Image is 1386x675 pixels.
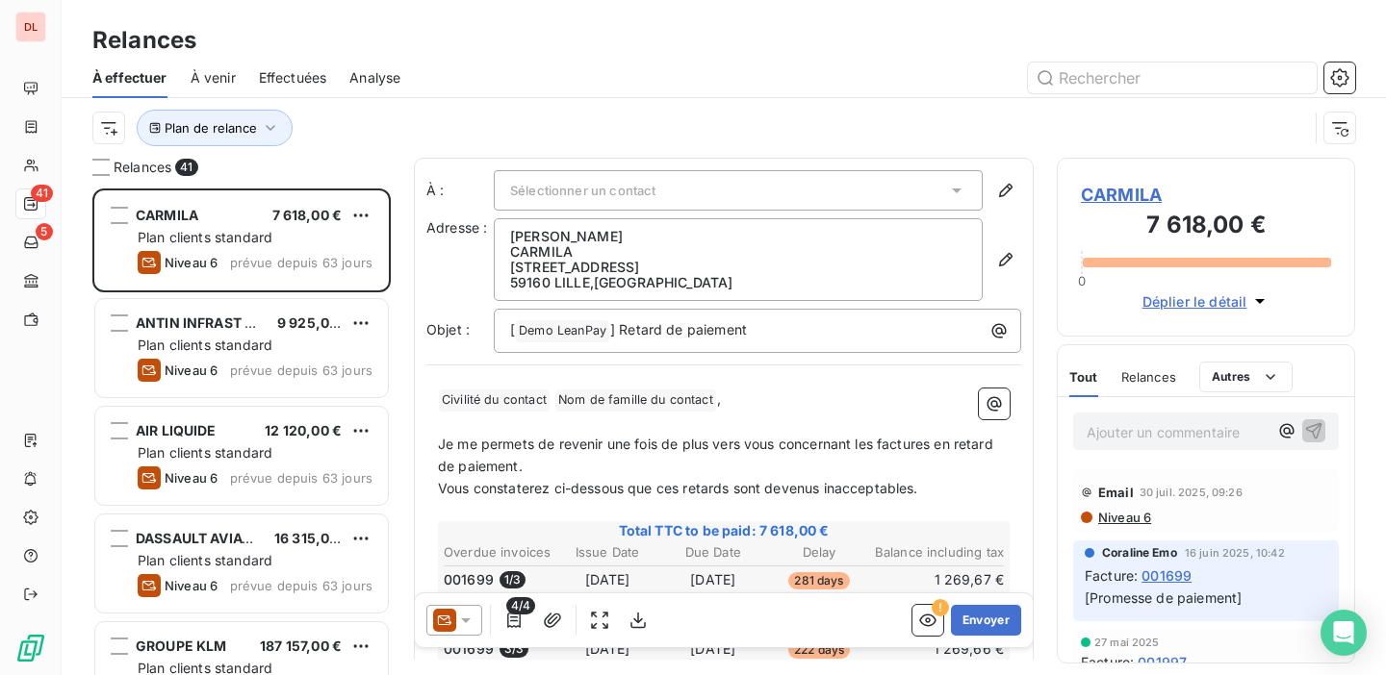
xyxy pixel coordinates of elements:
span: prévue depuis 63 jours [230,255,372,270]
span: , [717,390,721,407]
th: Issue Date [555,542,659,562]
span: Déplier le détail [1142,291,1247,312]
span: Niveau 6 [1096,510,1151,525]
span: Nom de famille du contact [555,389,716,412]
span: [ [510,321,515,337]
button: Déplier le détail [1137,290,1276,312]
span: 27 mai 2025 [1094,637,1160,648]
span: Plan clients standard [138,337,272,353]
p: 59160 LILLE , [GEOGRAPHIC_DATA] [510,275,966,290]
span: Je me permets de revenir une fois de plus vers vous concernant les factures en retard de paiement. [438,436,997,474]
span: 7 618,00 € [272,207,343,223]
span: 3 / 3 [500,640,528,658]
h3: 7 618,00 € [1081,208,1331,246]
span: AIR LIQUIDE [136,422,217,438]
span: Facture : [1085,565,1138,586]
div: grid [92,188,391,675]
span: 001699 [1142,565,1192,586]
td: [DATE] [555,569,659,590]
span: 1 / 3 [500,571,526,588]
span: 187 157,00 € [260,637,342,654]
span: Objet : [426,321,470,337]
span: 16 315,00 € [274,530,351,546]
span: Plan de relance [165,120,257,136]
span: 001699 [444,639,494,659]
th: Balance including tax [874,542,1005,562]
td: [DATE] [555,638,659,660]
label: À : [426,181,494,200]
span: Tout [1069,369,1098,385]
td: [DATE] [661,638,764,660]
span: CARMILA [136,207,198,223]
span: 12 120,00 € [265,422,342,438]
th: Due Date [661,542,764,562]
span: 281 days [788,572,849,589]
span: Civilité du contact [439,389,550,412]
span: Demo LeanPay [516,320,609,342]
span: 41 [31,185,53,202]
img: Logo LeanPay [15,633,46,663]
span: Analyse [349,68,400,87]
span: Niveau 6 [165,470,218,486]
span: [Promesse de paiement] [1085,589,1242,606]
span: Plan clients standard [138,444,272,461]
span: 4/4 [506,597,535,614]
span: ANTIN INFRAST PART [136,314,280,331]
span: 16 juin 2025, 10:42 [1185,547,1285,559]
h3: Relances [92,23,196,58]
span: Sélectionner un contact [510,183,655,198]
span: 41 [175,159,197,176]
span: Total TTC to be paid: 7 618,00 € [441,521,1007,540]
span: 0 [1078,273,1086,288]
span: DASSAULT AVIATION [136,530,276,546]
span: ] Retard de paiement [610,321,747,337]
td: 1 269,67 € [874,569,1005,590]
span: CARMILA [1081,182,1331,208]
span: Effectuées [259,68,327,87]
input: Rechercher [1028,62,1317,93]
span: Adresse : [426,219,487,236]
span: Coraline Emo [1102,544,1177,562]
th: Delay [766,542,872,562]
span: prévue depuis 63 jours [230,362,372,378]
span: À effectuer [92,68,167,87]
span: Relances [114,158,171,177]
td: [DATE] [661,569,764,590]
span: Email [1098,485,1134,500]
span: Niveau 6 [165,362,218,378]
div: Open Intercom Messenger [1321,610,1367,656]
span: Plan clients standard [138,552,272,568]
button: Plan de relance [137,110,293,146]
p: [STREET_ADDRESS] [510,260,966,275]
span: Relances [1121,369,1176,385]
button: Autres [1199,362,1293,392]
p: CARMILA [510,244,966,260]
span: Plan clients standard [138,229,272,245]
span: 30 juil. 2025, 09:26 [1140,487,1243,498]
span: À venir [191,68,236,87]
span: prévue depuis 63 jours [230,578,372,593]
span: 222 days [788,641,850,659]
div: DL [15,12,46,42]
button: Envoyer [951,605,1021,636]
p: [PERSON_NAME] [510,229,966,244]
span: Niveau 6 [165,255,218,270]
span: 001997 [1138,652,1187,672]
th: Overdue invoices [443,542,553,562]
span: 001699 [444,570,494,589]
span: 9 925,00 € [277,314,351,331]
span: Facture : [1081,652,1134,672]
span: prévue depuis 63 jours [230,470,372,486]
span: Vous constaterez ci-dessous que ces retards sont devenus inacceptables. [438,480,918,496]
td: 1 269,66 € [874,638,1005,660]
span: GROUPE KLM [136,637,227,654]
span: 5 [36,223,53,240]
span: Niveau 6 [165,578,218,593]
